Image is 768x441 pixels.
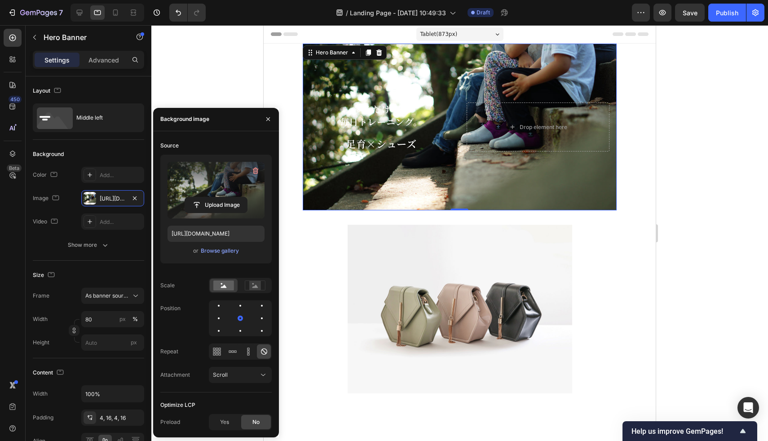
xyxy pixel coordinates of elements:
[631,426,748,437] button: Show survey - Help us improve GemPages!
[160,347,178,356] div: Repeat
[631,427,737,436] span: Help us improve GemPages!
[100,195,126,203] div: [URL][DOMAIN_NAME]
[737,397,759,419] div: Open Intercom Messenger
[185,197,247,213] button: Upload Image
[59,7,63,18] p: 7
[160,142,179,150] div: Source
[683,9,697,17] span: Save
[100,171,142,179] div: Add...
[160,304,181,312] div: Position
[33,216,60,228] div: Video
[33,367,66,379] div: Content
[220,418,229,426] span: Yes
[477,9,490,17] span: Draft
[716,8,738,18] div: Publish
[82,386,144,402] input: Auto
[85,292,129,300] span: As banner source
[33,237,144,253] button: Show more
[88,55,119,65] p: Advanced
[200,246,239,255] button: Browse gallery
[33,169,59,181] div: Color
[33,292,49,300] label: Frame
[346,8,348,18] span: /
[76,107,131,128] div: Middle left
[68,241,110,249] div: Show more
[252,418,260,426] span: No
[209,367,272,383] button: Scroll
[33,339,49,347] label: Height
[100,218,142,226] div: Add...
[131,339,137,346] span: px
[160,418,180,426] div: Preload
[160,115,209,123] div: Background image
[160,281,175,290] div: Scale
[9,96,22,103] div: 450
[130,314,141,325] button: px
[160,401,195,409] div: Optimize LCP
[33,414,53,422] div: Padding
[7,165,22,172] div: Beta
[169,4,206,22] div: Undo/Redo
[193,245,199,256] span: or
[119,315,126,323] div: px
[201,247,239,255] div: Browse gallery
[4,4,67,22] button: 7
[168,226,265,242] input: https://example.com/image.jpg
[350,8,446,18] span: Landing Page - [DATE] 10:49:33
[44,55,70,65] p: Settings
[33,390,48,398] div: Width
[264,25,656,441] iframe: Design area
[44,32,120,43] p: Hero Banner
[33,150,64,158] div: Background
[213,371,228,378] span: Scroll
[33,269,57,281] div: Size
[81,288,144,304] button: As banner source
[117,314,128,325] button: %
[708,4,746,22] button: Publish
[100,414,142,422] div: 4, 16, 4, 16
[675,4,705,22] button: Save
[33,85,63,97] div: Layout
[81,311,144,327] input: px%
[81,334,144,351] input: px
[132,315,138,323] div: %
[33,315,48,323] label: Width
[33,192,61,205] div: Image
[160,371,190,379] div: Attachment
